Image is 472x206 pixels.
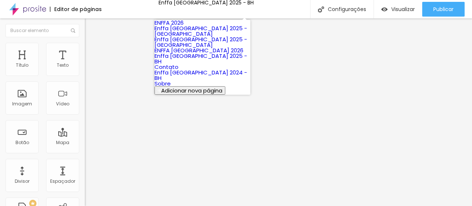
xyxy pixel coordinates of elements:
[50,7,102,12] div: Editor de páginas
[16,63,28,68] div: Título
[155,52,247,65] a: Enffa [GEOGRAPHIC_DATA] 2025 - BH
[56,101,69,107] div: Vídeo
[422,2,465,17] button: Publicar
[155,46,243,54] a: ENFFA [GEOGRAPHIC_DATA] 2026
[155,80,171,87] a: Sobre
[318,6,324,13] img: Icone
[155,24,247,38] a: Enffa [GEOGRAPHIC_DATA] 2025 - [GEOGRAPHIC_DATA]
[155,69,247,82] a: Enffa [GEOGRAPHIC_DATA] 2024 - BH
[161,87,222,94] span: Adicionar nova página
[56,140,69,145] div: Mapa
[50,179,75,184] div: Espaçador
[12,101,32,107] div: Imagem
[15,179,29,184] div: Divisor
[15,140,29,145] div: Botão
[155,86,225,95] button: Adicionar nova página
[155,35,247,49] a: Enffa [GEOGRAPHIC_DATA] 2025 - [GEOGRAPHIC_DATA]
[6,24,79,37] input: Buscar elemento
[374,2,422,17] button: Visualizar
[155,63,178,71] a: Contato
[381,6,388,13] img: view-1.svg
[57,63,69,68] div: Texto
[155,19,184,27] a: ENFFA 2026
[391,6,415,12] span: Visualizar
[71,28,75,33] img: Icone
[433,6,454,12] span: Publicar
